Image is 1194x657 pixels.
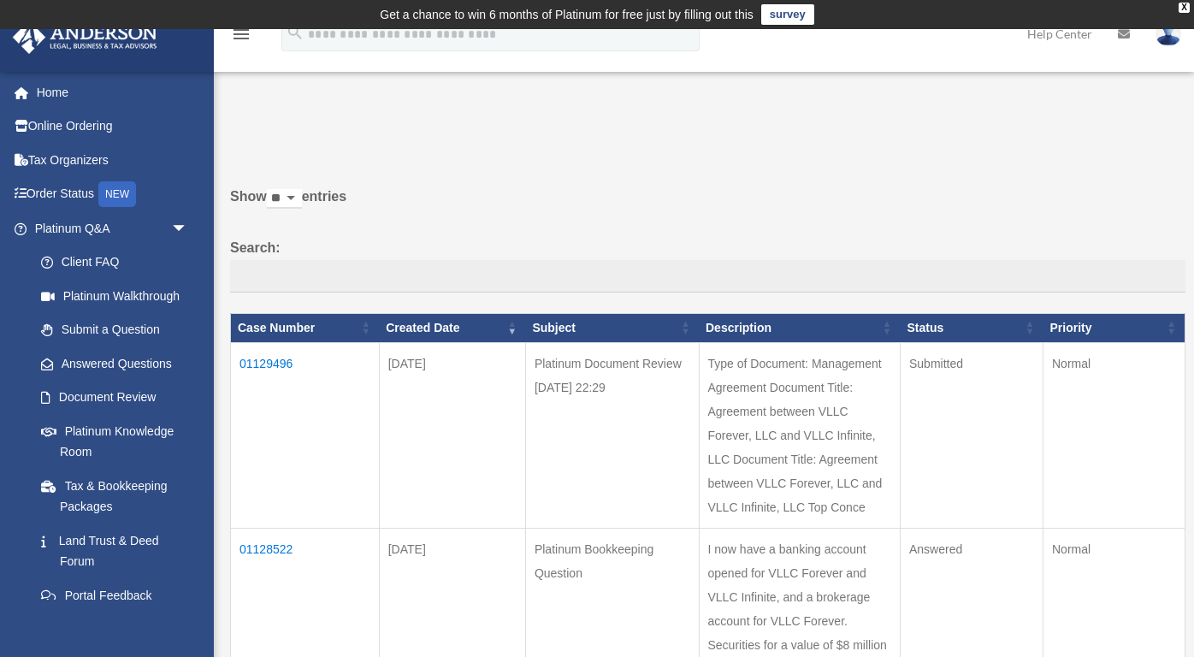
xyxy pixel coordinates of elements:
div: close [1179,3,1190,13]
th: Subject: activate to sort column ascending [525,313,699,342]
a: menu [231,30,251,44]
img: Anderson Advisors Platinum Portal [8,21,163,54]
i: menu [231,24,251,44]
div: Get a chance to win 6 months of Platinum for free just by filling out this [380,4,754,25]
a: survey [761,4,814,25]
td: 01129496 [231,342,380,528]
label: Show entries [230,185,1185,226]
th: Status: activate to sort column ascending [900,313,1043,342]
div: NEW [98,181,136,207]
a: Platinum Knowledge Room [24,414,205,469]
th: Description: activate to sort column ascending [699,313,900,342]
select: Showentries [267,189,302,209]
i: search [286,23,304,42]
input: Search: [230,260,1185,293]
a: Order StatusNEW [12,177,214,212]
th: Priority: activate to sort column ascending [1043,313,1185,342]
td: [DATE] [379,342,525,528]
a: Home [12,75,214,109]
a: Client FAQ [24,246,205,280]
label: Search: [230,236,1185,293]
a: Portal Feedback [24,578,205,613]
img: User Pic [1156,21,1181,46]
td: Submitted [900,342,1043,528]
a: Answered Questions [24,346,197,381]
a: Land Trust & Deed Forum [24,524,205,578]
td: Type of Document: Management Agreement Document Title: Agreement between VLLC Forever, LLC and VL... [699,342,900,528]
span: arrow_drop_down [171,211,205,246]
a: Tax Organizers [12,143,214,177]
a: Platinum Q&Aarrow_drop_down [12,211,205,246]
a: Platinum Walkthrough [24,279,205,313]
td: Normal [1043,342,1185,528]
a: Document Review [24,381,205,415]
th: Case Number: activate to sort column ascending [231,313,380,342]
a: Submit a Question [24,313,205,347]
a: Online Ordering [12,109,214,144]
a: Tax & Bookkeeping Packages [24,469,205,524]
td: Platinum Document Review [DATE] 22:29 [525,342,699,528]
th: Created Date: activate to sort column ascending [379,313,525,342]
